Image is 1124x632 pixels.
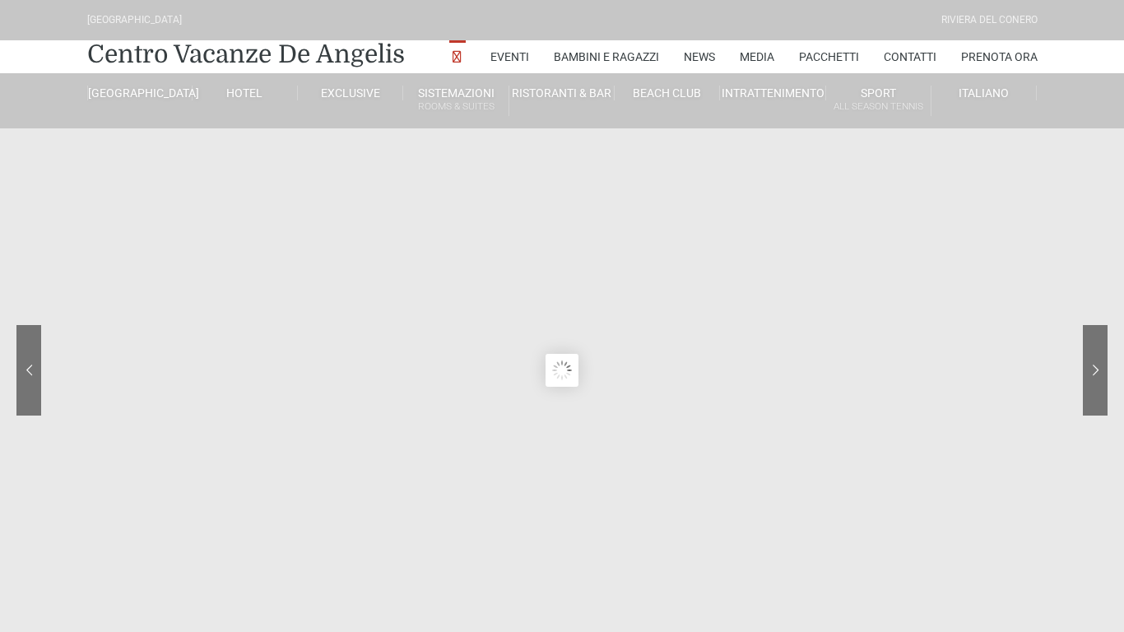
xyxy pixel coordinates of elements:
[615,86,720,100] a: Beach Club
[720,86,825,100] a: Intrattenimento
[87,12,182,28] div: [GEOGRAPHIC_DATA]
[403,86,509,116] a: SistemazioniRooms & Suites
[931,86,1037,100] a: Italiano
[961,40,1038,73] a: Prenota Ora
[826,86,931,116] a: SportAll Season Tennis
[509,86,615,100] a: Ristoranti & Bar
[959,86,1009,100] span: Italiano
[826,99,931,114] small: All Season Tennis
[941,12,1038,28] div: Riviera Del Conero
[554,40,659,73] a: Bambini e Ragazzi
[490,40,529,73] a: Eventi
[193,86,298,100] a: Hotel
[684,40,715,73] a: News
[403,99,508,114] small: Rooms & Suites
[740,40,774,73] a: Media
[884,40,936,73] a: Contatti
[799,40,859,73] a: Pacchetti
[298,86,403,100] a: Exclusive
[87,38,405,71] a: Centro Vacanze De Angelis
[87,86,193,100] a: [GEOGRAPHIC_DATA]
